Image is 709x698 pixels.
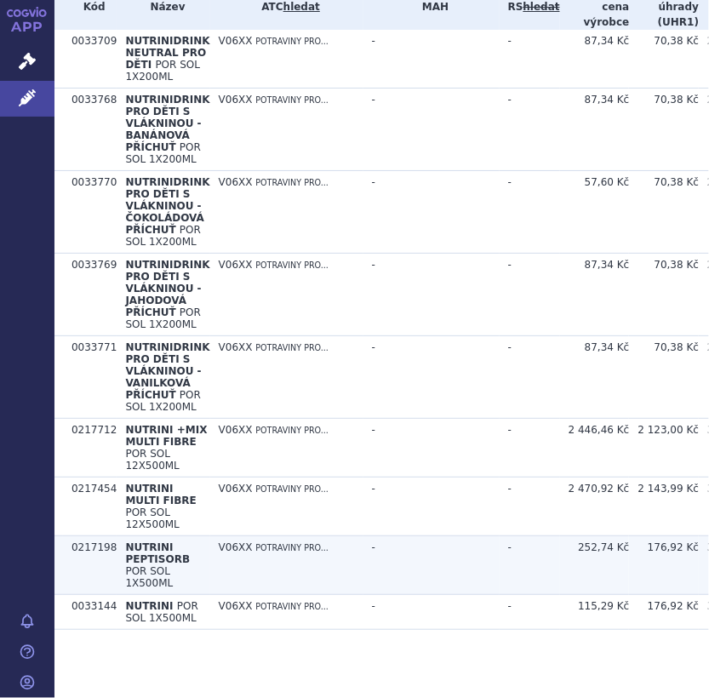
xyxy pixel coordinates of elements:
td: - [500,30,560,89]
td: 2 123,00 Kč [629,419,699,478]
span: NUTRINI MULTI FIBRE [125,483,196,506]
td: 0033769 [63,254,117,336]
span: POTRAVINY PRO... [255,543,329,552]
span: NUTRINIDRINK PRO DĚTI S VLÁKNINOU - BANÁNOVÁ PŘÍCHUŤ [125,94,209,153]
td: - [500,254,560,336]
td: 0033709 [63,30,117,89]
td: - [500,171,560,254]
td: 2 143,99 Kč [629,478,699,536]
span: NUTRINIDRINK PRO DĚTI S VLÁKNINOU - VANILKOVÁ PŘÍCHUŤ [125,341,209,401]
span: POR SOL 12X500ML [125,506,179,530]
span: POR SOL 1X200ML [125,224,201,248]
td: - [500,89,560,171]
span: POTRAVINY PRO... [255,37,329,46]
span: POTRAVINY PRO... [255,95,329,105]
span: NUTRINI +MIX MULTI FIBRE [125,424,207,448]
span: POTRAVINY PRO... [255,426,329,435]
td: 0217712 [63,419,117,478]
td: 0033768 [63,89,117,171]
span: V06XX [219,176,253,188]
td: - [363,595,500,630]
span: POR SOL 1X200ML [125,59,200,83]
td: 115,29 Kč [560,595,630,630]
td: 252,74 Kč [560,536,630,595]
span: V06XX [219,35,253,47]
td: 70,38 Kč [629,89,699,171]
td: 70,38 Kč [629,254,699,336]
td: - [363,89,500,171]
td: 57,60 Kč [560,171,630,254]
td: - [363,536,500,595]
span: POR SOL 1X500ML [125,600,197,624]
td: - [363,254,500,336]
td: 70,38 Kč [629,30,699,89]
span: POTRAVINY PRO... [255,602,329,611]
span: V06XX [219,341,253,353]
td: - [363,30,500,89]
td: 87,34 Kč [560,89,630,171]
span: V06XX [219,600,253,612]
td: - [500,478,560,536]
span: POR SOL 1X200ML [125,141,201,165]
a: vyhledávání neobsahuje žádnou platnou referenční skupinu [523,1,560,13]
span: NUTRINIDRINK NEUTRAL PRO DĚTI [125,35,209,71]
td: 176,92 Kč [629,595,699,630]
span: NUTRINI [125,600,173,612]
td: 0217454 [63,478,117,536]
a: hledat [283,1,320,13]
span: NUTRINIDRINK PRO DĚTI S VLÁKNINOU - ČOKOLÁDOVÁ PŘÍCHUŤ [125,176,209,236]
span: V06XX [219,424,253,436]
td: 176,92 Kč [629,536,699,595]
td: 70,38 Kč [629,171,699,254]
td: 87,34 Kč [560,336,630,419]
td: 0033770 [63,171,117,254]
del: hledat [523,1,560,13]
td: 87,34 Kč [560,254,630,336]
td: - [363,419,500,478]
td: - [500,419,560,478]
span: POTRAVINY PRO... [255,484,329,494]
td: 70,38 Kč [629,336,699,419]
td: - [363,171,500,254]
td: - [363,478,500,536]
span: POR SOL 1X500ML [125,565,173,589]
td: - [500,336,560,419]
td: 87,34 Kč [560,30,630,89]
td: - [363,336,500,419]
td: 0033144 [63,595,117,630]
span: POR SOL 12X500ML [125,448,179,472]
td: 0217198 [63,536,117,595]
td: - [500,536,560,595]
td: 2 470,92 Kč [560,478,630,536]
span: POR SOL 1X200ML [125,389,201,413]
span: POTRAVINY PRO... [255,178,329,187]
span: V06XX [219,94,253,106]
td: 0033771 [63,336,117,419]
td: - [500,595,560,630]
td: 2 446,46 Kč [560,419,630,478]
span: POTRAVINY PRO... [255,343,329,352]
span: V06XX [219,483,253,495]
span: POTRAVINY PRO... [255,260,329,270]
span: POR SOL 1X200ML [125,306,201,330]
span: V06XX [219,259,253,271]
span: NUTRINIDRINK PRO DĚTI S VLÁKNINOU - JAHODOVÁ PŘÍCHUŤ [125,259,209,318]
span: NUTRINI PEPTISORB [125,541,190,565]
span: V06XX [219,541,253,553]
